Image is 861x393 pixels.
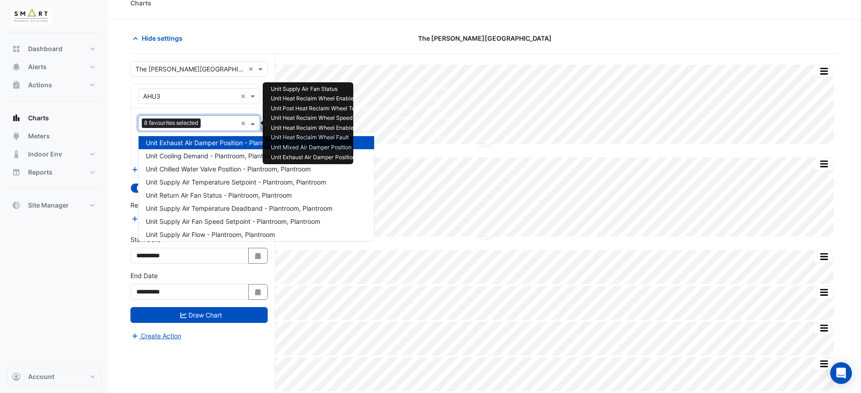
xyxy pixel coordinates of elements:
span: Unit Supply Air Fan Speed Setpoint - Plantroom, Plantroom [146,218,320,225]
button: Draw Chart [130,307,268,323]
td: Unit Supply Air Fan Status [266,84,387,94]
button: More Options [815,251,833,262]
td: Plantroom [387,133,423,143]
span: Indoor Env [28,150,62,159]
td: Unit Heat Reclaim Wheel Enable [266,123,387,133]
span: Alerts [28,62,47,71]
app-icon: Charts [12,114,21,123]
span: Clear [248,64,256,74]
app-icon: Indoor Env [12,150,21,159]
span: Unit Supply Air Flow - Plantroom, Plantroom [146,231,275,238]
button: Create Action [130,331,182,341]
app-icon: Site Manager [12,201,21,210]
button: Hide settings [130,30,188,46]
span: Clear [241,118,248,128]
button: Site Manager [7,196,101,214]
button: Alerts [7,58,101,76]
span: Clear [241,91,248,101]
span: Reports [28,168,53,177]
span: Unit Supply Air Temperature Deadband - Plantroom, Plantroom [146,204,332,212]
td: Plantroom [387,123,423,133]
td: Heat [423,123,458,133]
span: Actions [28,80,52,90]
button: Account [7,368,101,386]
button: More Options [815,158,833,170]
span: Account [28,372,54,381]
app-icon: Dashboard [12,44,21,53]
td: Unit Heat Reclaim Wheel Speed [266,114,387,123]
td: Unit Exhaust Air Damper Position [266,152,387,162]
span: Unit Chilled Water Valve Position - Plantroom, Plantroom [146,165,311,173]
td: Plantroom [387,114,423,123]
td: Unit Post Heat Reclaim Wheel Temperature [266,104,387,114]
app-icon: Alerts [12,62,21,71]
span: Unit Supply Air Temperature Setpoint - Plantroom, Plantroom [146,178,326,186]
span: 8 favourites selected [142,118,201,128]
div: Open Intercom Messenger [830,362,852,384]
td: Plantroom [387,142,423,152]
button: Actions [7,76,101,94]
td: Plantroom [423,133,458,143]
app-icon: Meters [12,132,21,141]
td: Plantroom [423,104,458,114]
label: Start Date [130,235,161,244]
td: Unit Heat Reclaim Wheel Fault [266,133,387,143]
td: Plantroom [423,84,458,94]
td: Plantroom [423,142,458,152]
button: Add Reference Line [130,213,198,224]
button: More Options [815,287,833,298]
span: Unit Exhaust Air Damper Position - Plantroom, Plantroom [146,139,313,147]
button: Reports [7,163,101,181]
span: Hide settings [142,33,183,43]
img: Company Logo [11,7,52,25]
td: Unit Mixed Air Damper Position [266,142,387,152]
button: Add Equipment [130,165,185,175]
fa-icon: Select Date [254,252,262,260]
button: More Options [815,66,833,77]
td: Unit Heat Reclaim Wheel Enable [266,94,387,104]
span: Site Manager [28,201,69,210]
fa-icon: Select Date [254,288,262,296]
button: Charts [7,109,101,127]
button: More Options [815,322,833,334]
button: More Options [815,358,833,369]
td: Plantroom [387,94,423,104]
span: Unit Cooling Demand - Plantroom, Plantroom [146,152,278,160]
span: Dashboard [28,44,63,53]
span: Meters [28,132,50,141]
td: Cool [423,94,458,104]
td: Plantroom [423,114,458,123]
span: Unit Return Air Fan Status - Plantroom, Plantroom [146,191,292,199]
ng-dropdown-panel: Options list [138,132,375,241]
label: End Date [130,271,158,280]
span: Charts [28,114,49,123]
td: Plantroom [387,152,423,162]
label: Reference Lines [130,200,178,210]
td: Plantroom [423,152,458,162]
td: Plantroom [387,84,423,94]
button: Meters [7,127,101,145]
button: Dashboard [7,40,101,58]
span: The [PERSON_NAME][GEOGRAPHIC_DATA] [418,33,552,43]
app-icon: Reports [12,168,21,177]
app-icon: Actions [12,80,21,90]
td: Plantroom [387,104,423,114]
button: Indoor Env [7,145,101,163]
